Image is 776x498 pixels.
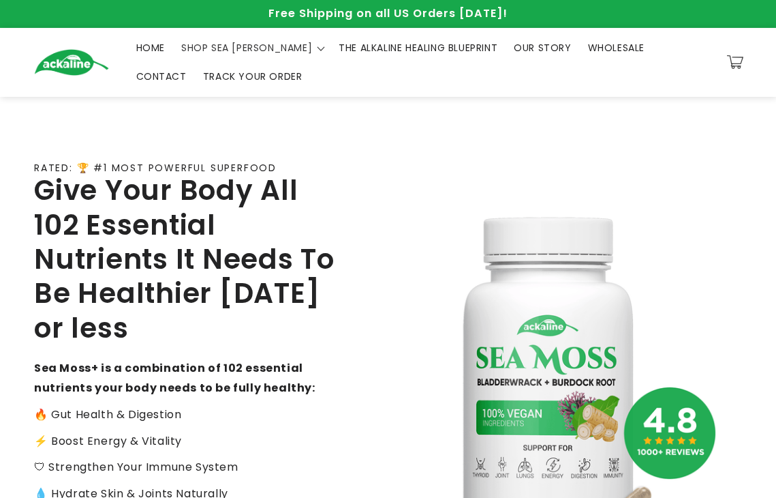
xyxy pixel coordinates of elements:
a: CONTACT [128,62,195,91]
a: THE ALKALINE HEALING BLUEPRINT [330,33,506,62]
a: HOME [128,33,173,62]
p: 🔥 Gut Health & Digestion [34,405,341,425]
span: CONTACT [136,70,187,83]
summary: SHOP SEA [PERSON_NAME] [173,33,330,62]
span: OUR STORY [514,42,571,54]
a: WHOLESALE [580,33,653,62]
span: THE ALKALINE HEALING BLUEPRINT [339,42,497,54]
span: SHOP SEA [PERSON_NAME] [181,42,312,54]
span: Free Shipping on all US Orders [DATE]! [268,5,508,21]
strong: Sea Moss+ is a combination of 102 essential nutrients your body needs to be fully healthy: [34,360,315,396]
p: RATED: 🏆 #1 MOST POWERFUL SUPERFOOD [34,162,277,174]
span: TRACK YOUR ORDER [203,70,302,83]
a: OUR STORY [506,33,579,62]
p: 🛡 Strengthen Your Immune System [34,458,341,478]
a: TRACK YOUR ORDER [195,62,311,91]
img: Ackaline [34,49,109,76]
span: HOME [136,42,165,54]
h2: Give Your Body All 102 Essential Nutrients It Needs To Be Healthier [DATE] or less [34,173,341,345]
p: ⚡️ Boost Energy & Vitality [34,432,341,452]
span: WHOLESALE [588,42,645,54]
